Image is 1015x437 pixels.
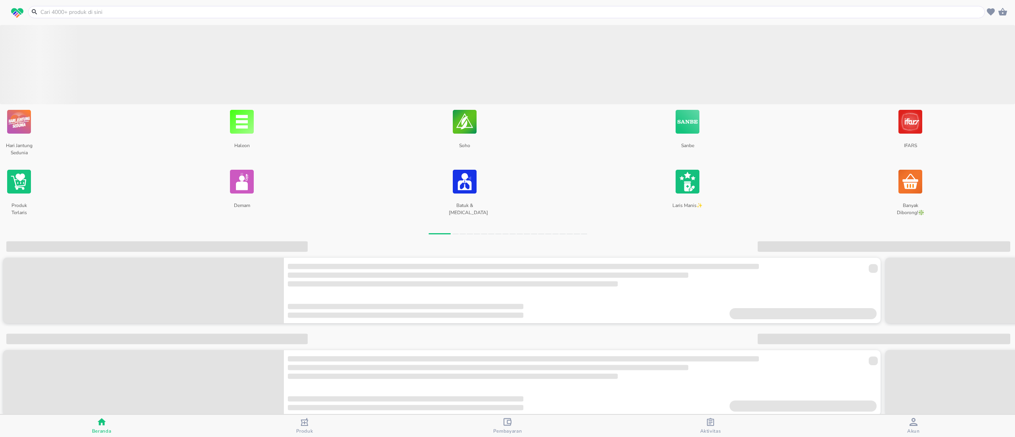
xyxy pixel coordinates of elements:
img: logo_swiperx_s.bd005f3b.svg [11,8,23,18]
p: IFARS [894,139,926,159]
img: IFARS [898,104,922,139]
input: Cari 4000+ produk di sini [40,8,983,16]
p: Haleon [226,139,257,159]
img: Haleon [230,104,254,139]
p: Batuk & [MEDICAL_DATA] [449,199,480,219]
p: Laris Manis✨ [672,199,703,219]
button: Aktivitas [609,415,812,437]
img: Soho [453,104,477,139]
img: Banyak Diborong!❇️ [898,164,922,199]
img: Sanbe [676,104,699,139]
span: Akun [907,428,920,434]
img: Hari Jantung Sedunia [7,104,31,139]
span: Pembayaran [493,428,522,434]
button: Produk [203,415,406,437]
p: Demam [226,199,257,219]
p: Sanbe [672,139,703,159]
p: Hari Jantung Sedunia [3,139,34,159]
span: Beranda [92,428,111,434]
p: Produk Terlaris [3,199,34,219]
img: Demam [230,164,254,199]
img: Laris Manis✨ [676,164,699,199]
img: Batuk & Flu [453,164,477,199]
span: Aktivitas [700,428,721,434]
button: Pembayaran [406,415,609,437]
img: Produk Terlaris [7,164,31,199]
span: Produk [296,428,313,434]
p: Soho [449,139,480,159]
button: Akun [812,415,1015,437]
p: Banyak Diborong!❇️ [894,199,926,219]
